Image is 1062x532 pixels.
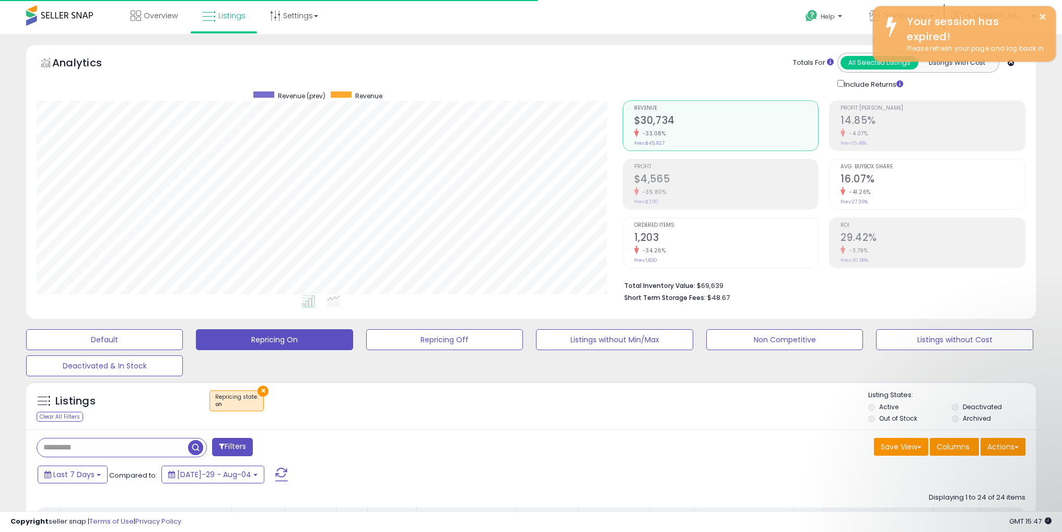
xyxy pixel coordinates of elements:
span: Repricing state : [215,393,258,409]
li: $69,639 [624,279,1018,291]
button: Default [26,329,183,350]
small: -41.26% [845,188,871,196]
span: Profit [PERSON_NAME] [841,106,1025,111]
label: Out of Stock [879,414,917,423]
span: $48.67 [707,293,730,303]
h2: 29.42% [841,232,1025,246]
i: Get Help [805,9,818,22]
button: [DATE]-29 - Aug-04 [161,466,264,483]
span: Overview [144,10,178,21]
span: Compared to: [109,470,157,480]
span: Revenue [355,91,382,100]
button: × [1038,10,1047,24]
span: [DATE]-29 - Aug-04 [177,469,251,480]
h2: $4,565 [634,173,819,187]
button: Repricing On [196,329,353,350]
button: Save View [874,438,928,456]
small: -3.79% [845,247,868,255]
div: Totals For [793,58,834,68]
small: Prev: $7,110 [634,199,658,205]
a: Terms of Use [89,516,134,526]
h5: Listings [55,394,96,409]
button: Listings without Min/Max [536,329,693,350]
h5: Analytics [52,55,122,73]
span: Ordered Items [634,223,819,228]
h2: 16.07% [841,173,1025,187]
div: Your session has expired! [899,14,1048,44]
span: Revenue (prev) [278,91,325,100]
strong: Copyright [10,516,49,526]
button: Filters [212,438,253,456]
span: Profit [634,164,819,170]
small: Prev: 15.48% [841,140,867,146]
span: Avg. Buybox Share [841,164,1025,170]
small: -35.80% [639,188,667,196]
div: Include Returns [830,78,916,90]
h2: 1,203 [634,232,819,246]
button: Repricing Off [366,329,523,350]
button: Last 7 Days [38,466,108,483]
label: Active [879,402,898,411]
a: Help [797,2,853,34]
span: ROI [841,223,1025,228]
small: Prev: $45,927 [634,140,664,146]
button: × [258,386,269,397]
small: Prev: 1,830 [634,257,657,263]
button: Listings without Cost [876,329,1033,350]
span: Help [821,12,835,21]
span: Last 7 Days [53,469,95,480]
h2: $30,734 [634,114,819,129]
label: Archived [963,414,991,423]
div: seller snap | | [10,517,181,527]
a: Privacy Policy [135,516,181,526]
b: Short Term Storage Fees: [624,293,706,302]
button: All Selected Listings [841,56,918,70]
button: Non Competitive [706,329,863,350]
button: Actions [981,438,1025,456]
p: Listing States: [868,390,1036,400]
div: on [215,401,258,408]
button: Deactivated & In Stock [26,355,183,376]
span: Revenue [634,106,819,111]
small: -34.26% [639,247,666,255]
h2: 14.85% [841,114,1025,129]
small: -4.07% [845,130,868,137]
small: Prev: 30.58% [841,257,868,263]
small: Prev: 27.36% [841,199,868,205]
div: Clear All Filters [37,412,83,422]
button: Columns [930,438,979,456]
button: Listings With Cost [918,56,996,70]
span: Listings [218,10,246,21]
small: -33.08% [639,130,666,137]
div: Please refresh your page and log back in [899,44,1048,54]
label: Deactivated [963,402,1002,411]
span: Columns [937,442,970,452]
b: Total Inventory Value: [624,281,695,290]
